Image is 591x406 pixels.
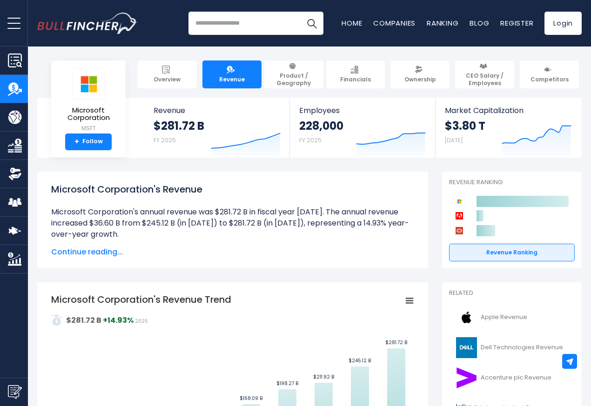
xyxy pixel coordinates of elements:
[59,106,118,122] span: Microsoft Corporation
[520,60,579,88] a: Competitors
[449,289,575,297] p: Related
[299,106,425,115] span: Employees
[449,335,575,360] a: Dell Technologies Revenue
[455,367,478,388] img: ACN logo
[373,18,416,28] a: Companies
[449,179,575,186] p: Revenue Ranking
[326,60,385,88] a: Financials
[455,337,478,358] img: DELL logo
[154,136,176,144] small: FY 2025
[500,18,533,28] a: Register
[65,133,112,150] a: +Follow
[404,76,436,83] span: Ownership
[135,318,148,325] span: 2025
[470,18,489,28] a: Blog
[390,60,450,88] a: Ownership
[103,315,134,326] strong: +14.93%
[37,13,137,34] a: Go to homepage
[264,60,323,88] a: Product / Geography
[51,206,414,240] li: Microsoft Corporation's annual revenue was $281.72 B in fiscal year [DATE]. The annual revenue in...
[544,12,582,35] a: Login
[454,210,465,221] img: Adobe competitors logo
[349,357,371,364] text: $245.12 B
[449,305,575,330] a: Apple Revenue
[385,339,407,346] text: $281.72 B
[445,106,571,115] span: Market Capitalization
[66,315,101,326] strong: $281.72 B
[37,13,138,34] img: Bullfincher logo
[299,136,322,144] small: FY 2025
[445,136,463,144] small: [DATE]
[154,76,181,83] span: Overview
[454,196,465,207] img: Microsoft Corporation competitors logo
[449,244,575,261] a: Revenue Ranking
[459,72,510,87] span: CEO Salary / Employees
[269,72,319,87] span: Product / Geography
[427,18,458,28] a: Ranking
[290,98,435,158] a: Employees 228,000 FY 2025
[436,98,581,158] a: Market Capitalization $3.80 T [DATE]
[8,167,22,181] img: Ownership
[51,293,231,306] tspan: Microsoft Corporation's Revenue Trend
[202,60,262,88] a: Revenue
[59,124,118,133] small: MSFT
[313,373,334,380] text: $211.92 B
[51,182,414,196] h1: Microsoft Corporation's Revenue
[51,246,414,258] span: Continue reading...
[455,60,514,88] a: CEO Salary / Employees
[300,12,323,35] button: Search
[454,225,465,236] img: Oracle Corporation competitors logo
[74,138,79,146] strong: +
[276,380,298,387] text: $198.27 B
[138,60,197,88] a: Overview
[144,98,290,158] a: Revenue $281.72 B FY 2025
[449,365,575,391] a: Accenture plc Revenue
[58,68,119,133] a: Microsoft Corporation MSFT
[240,395,262,402] text: $168.09 B
[342,18,362,28] a: Home
[445,119,485,133] strong: $3.80 T
[299,119,343,133] strong: 228,000
[455,307,478,328] img: AAPL logo
[340,76,371,83] span: Financials
[219,76,245,83] span: Revenue
[51,314,62,326] img: addasd
[154,119,204,133] strong: $281.72 B
[531,76,569,83] span: Competitors
[154,106,281,115] span: Revenue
